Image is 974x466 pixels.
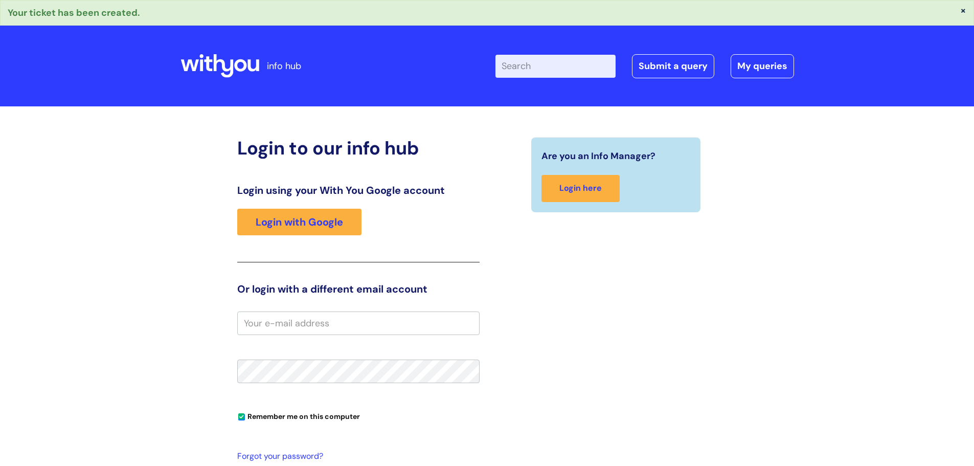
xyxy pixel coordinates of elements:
[237,410,360,421] label: Remember me on this computer
[731,54,794,78] a: My queries
[237,312,480,335] input: Your e-mail address
[237,209,361,235] a: Login with Google
[237,283,480,295] h3: Or login with a different email account
[541,148,655,164] span: Are you an Info Manager?
[541,175,620,202] a: Login here
[960,6,966,15] button: ×
[237,184,480,196] h3: Login using your With You Google account
[632,54,714,78] a: Submit a query
[237,408,480,424] div: You can uncheck this option if you're logging in from a shared device
[495,55,616,77] input: Search
[237,449,474,464] a: Forgot your password?
[237,137,480,159] h2: Login to our info hub
[238,414,245,420] input: Remember me on this computer
[267,58,301,74] p: info hub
